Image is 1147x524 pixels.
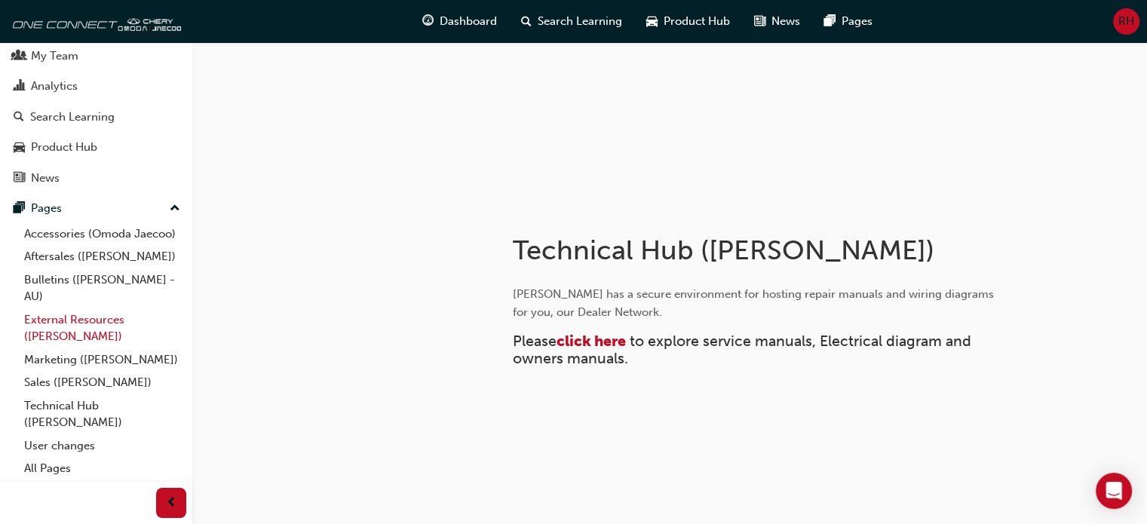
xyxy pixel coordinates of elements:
[6,103,186,131] a: Search Learning
[1118,13,1134,30] span: RH
[14,111,24,124] span: search-icon
[410,6,509,37] a: guage-iconDashboard
[18,348,186,372] a: Marketing ([PERSON_NAME])
[6,8,186,195] button: DashboardMy TeamAnalyticsSearch LearningProduct HubNews
[14,202,25,216] span: pages-icon
[513,287,997,319] span: [PERSON_NAME] has a secure environment for hosting repair manuals and wiring diagrams for you, ou...
[812,6,885,37] a: pages-iconPages
[646,12,658,31] span: car-icon
[664,13,730,30] span: Product Hub
[6,195,186,222] button: Pages
[754,12,765,31] span: news-icon
[30,109,115,126] div: Search Learning
[14,141,25,155] span: car-icon
[31,47,78,65] div: My Team
[6,42,186,70] a: My Team
[634,6,742,37] a: car-iconProduct Hub
[18,222,186,246] a: Accessories (Omoda Jaecoo)
[742,6,812,37] a: news-iconNews
[18,268,186,308] a: Bulletins ([PERSON_NAME] - AU)
[557,332,626,350] a: click here
[6,72,186,100] a: Analytics
[513,332,975,367] span: to explore service manuals, Electrical diagram and owners manuals.
[18,245,186,268] a: Aftersales ([PERSON_NAME])
[18,434,186,458] a: User changes
[14,80,25,93] span: chart-icon
[513,332,557,350] span: Please
[440,13,497,30] span: Dashboard
[18,308,186,348] a: External Resources ([PERSON_NAME])
[6,133,186,161] a: Product Hub
[842,13,873,30] span: Pages
[170,199,180,219] span: up-icon
[18,371,186,394] a: Sales ([PERSON_NAME])
[6,164,186,192] a: News
[31,170,60,187] div: News
[422,12,434,31] span: guage-icon
[8,6,181,36] img: oneconnect
[824,12,836,31] span: pages-icon
[538,13,622,30] span: Search Learning
[31,78,78,95] div: Analytics
[509,6,634,37] a: search-iconSearch Learning
[166,494,177,513] span: prev-icon
[1113,8,1139,35] button: RH
[18,394,186,434] a: Technical Hub ([PERSON_NAME])
[14,50,25,63] span: people-icon
[513,234,1007,267] h1: Technical Hub ([PERSON_NAME])
[31,139,97,156] div: Product Hub
[1096,473,1132,509] div: Open Intercom Messenger
[771,13,800,30] span: News
[14,172,25,185] span: news-icon
[521,12,532,31] span: search-icon
[31,200,62,217] div: Pages
[18,457,186,480] a: All Pages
